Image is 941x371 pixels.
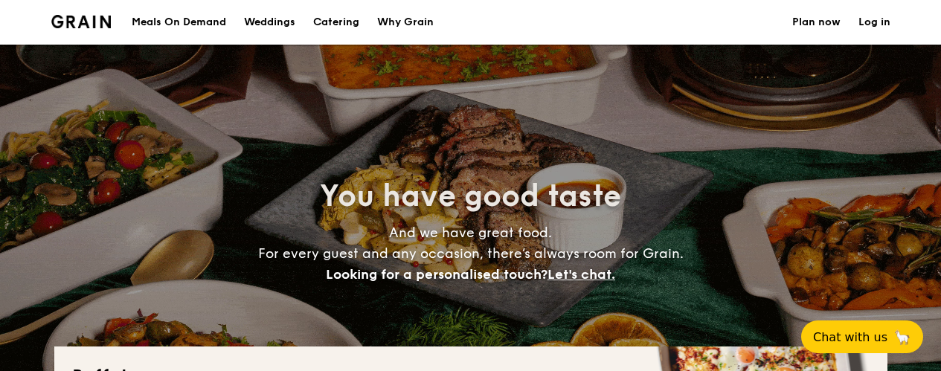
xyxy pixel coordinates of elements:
span: You have good taste [320,178,621,214]
span: Let's chat. [547,266,615,283]
span: Looking for a personalised touch? [326,266,547,283]
span: Chat with us [813,330,887,344]
button: Chat with us🦙 [801,320,923,353]
a: Logotype [51,15,112,28]
img: Grain [51,15,112,28]
span: 🦙 [893,329,911,346]
span: And we have great food. For every guest and any occasion, there’s always room for Grain. [258,225,684,283]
